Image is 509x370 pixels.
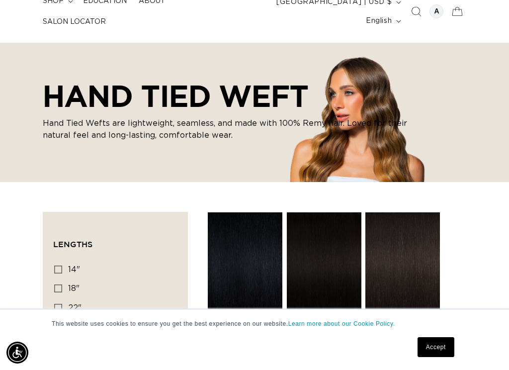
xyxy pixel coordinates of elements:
p: Hand Tied Wefts are lightweight, seamless, and made with 100% Remy hair. Loved for their natural ... [43,117,421,141]
span: 22" [68,304,82,312]
summary: Lengths (0 selected) [53,222,177,258]
a: Learn more about our Cookie Policy. [288,320,395,327]
span: Salon Locator [43,17,106,26]
span: 14" [68,266,80,274]
p: This website uses cookies to ensure you get the best experience on our website. [52,319,457,328]
span: Lengths [53,240,92,249]
a: Accept [418,337,454,357]
summary: Search [405,0,427,22]
div: Accessibility Menu [6,342,28,364]
span: English [366,16,392,26]
span: 18" [68,284,80,292]
button: English [360,11,405,30]
a: Salon Locator [37,11,112,32]
h2: HAND TIED WEFT [43,79,421,113]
